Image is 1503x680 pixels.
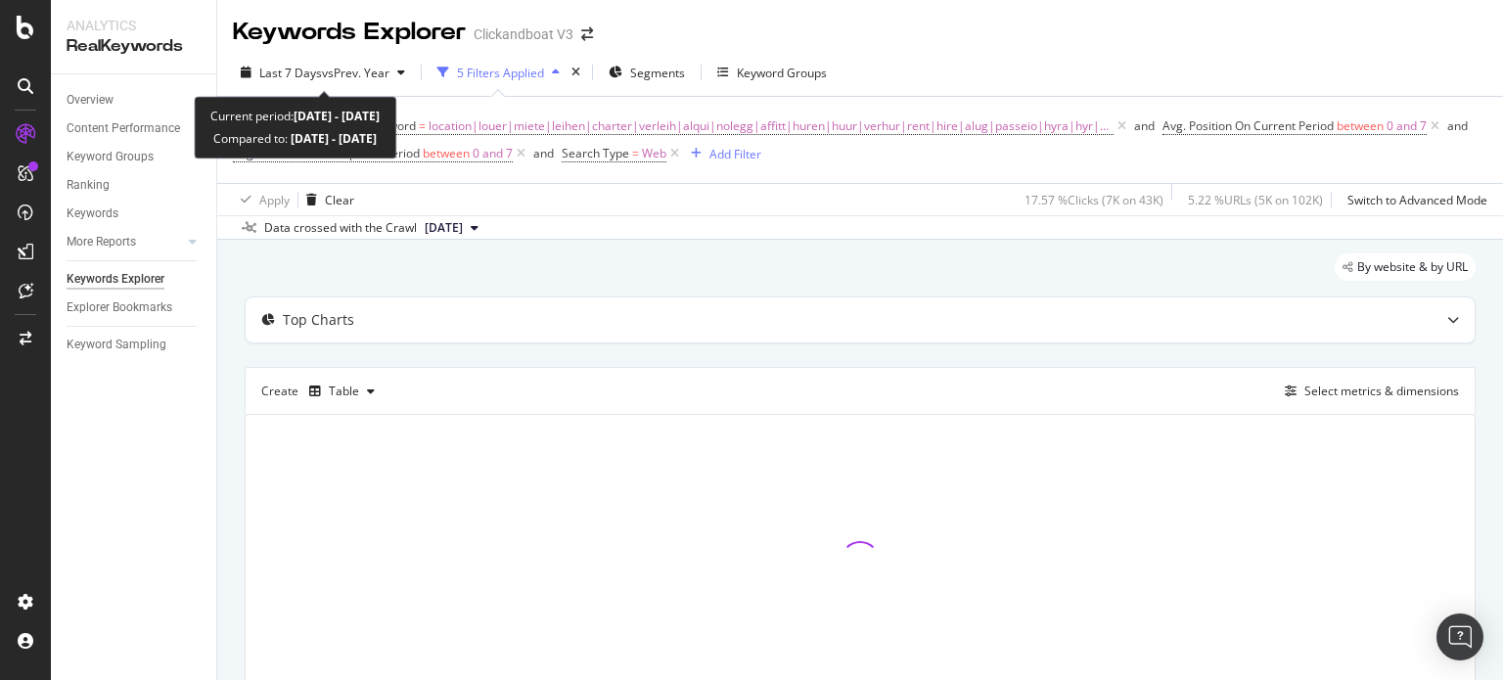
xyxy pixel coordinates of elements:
[259,65,322,81] span: Last 7 Days
[329,385,359,397] div: Table
[67,335,166,355] div: Keyword Sampling
[67,90,114,111] div: Overview
[67,232,136,252] div: More Reports
[259,192,290,208] div: Apply
[1447,116,1468,135] button: and
[213,127,377,150] div: Compared to:
[322,65,389,81] span: vs Prev. Year
[1337,117,1384,134] span: between
[709,146,761,162] div: Add Filter
[67,335,203,355] a: Keyword Sampling
[568,63,584,82] div: times
[1134,116,1155,135] button: and
[264,219,417,237] div: Data crossed with the Crawl
[301,376,383,407] button: Table
[67,297,203,318] a: Explorer Bookmarks
[1188,192,1323,208] div: 5.22 % URLs ( 5K on 102K )
[67,147,203,167] a: Keyword Groups
[417,216,486,240] button: [DATE]
[709,57,835,88] button: Keyword Groups
[1447,117,1468,134] div: and
[67,204,118,224] div: Keywords
[737,65,827,81] div: Keyword Groups
[67,16,201,35] div: Analytics
[683,142,761,165] button: Add Filter
[294,108,380,124] b: [DATE] - [DATE]
[430,57,568,88] button: 5 Filters Applied
[562,145,629,161] span: Search Type
[474,24,573,44] div: Clickandboat V3
[298,184,354,215] button: Clear
[1025,192,1163,208] div: 17.57 % Clicks ( 7K on 43K )
[67,297,172,318] div: Explorer Bookmarks
[429,113,1114,140] span: location|louer|miete|leihen|charter|verleih|alqui|nolegg|affitt|huren|huur|verhur|rent|hire|alug|...
[1304,383,1459,399] div: Select metrics & dimensions
[325,192,354,208] div: Clear
[1162,117,1334,134] span: Avg. Position On Current Period
[1335,253,1476,281] div: legacy label
[473,140,513,167] span: 0 and 7
[1347,192,1487,208] div: Switch to Advanced Mode
[457,65,544,81] div: 5 Filters Applied
[1436,613,1483,660] div: Open Intercom Messenger
[67,118,203,139] a: Content Performance
[67,175,110,196] div: Ranking
[210,105,380,127] div: Current period:
[283,310,354,330] div: Top Charts
[67,232,183,252] a: More Reports
[1357,261,1468,273] span: By website & by URL
[67,147,154,167] div: Keyword Groups
[288,130,377,147] b: [DATE] - [DATE]
[632,145,639,161] span: =
[1134,117,1155,134] div: and
[601,57,693,88] button: Segments
[67,204,203,224] a: Keywords
[425,219,463,237] span: 2025 Sep. 7th
[533,144,554,162] button: and
[1277,380,1459,403] button: Select metrics & dimensions
[67,118,180,139] div: Content Performance
[67,175,203,196] a: Ranking
[67,269,164,290] div: Keywords Explorer
[1340,184,1487,215] button: Switch to Advanced Mode
[67,90,203,111] a: Overview
[67,35,201,58] div: RealKeywords
[581,27,593,41] div: arrow-right-arrow-left
[233,16,466,49] div: Keywords Explorer
[233,184,290,215] button: Apply
[533,145,554,161] div: and
[423,145,470,161] span: between
[261,376,383,407] div: Create
[1387,113,1427,140] span: 0 and 7
[233,57,413,88] button: Last 7 DaysvsPrev. Year
[67,269,203,290] a: Keywords Explorer
[419,117,426,134] span: =
[642,140,666,167] span: Web
[630,65,685,81] span: Segments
